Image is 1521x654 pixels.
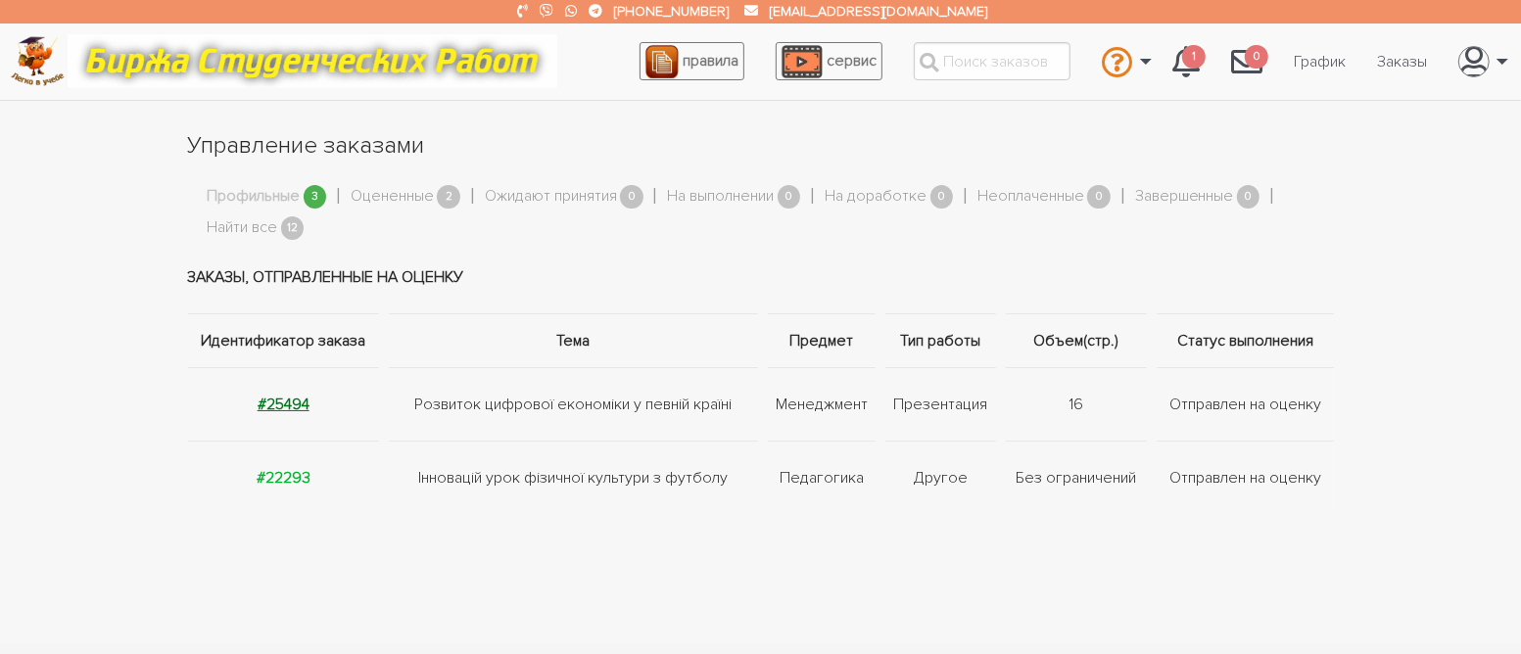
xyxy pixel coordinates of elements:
[683,51,738,70] span: правила
[930,185,954,210] span: 0
[1001,441,1152,514] td: Без ограничений
[188,313,384,367] th: Идентификатор заказа
[825,184,927,210] a: На доработке
[763,367,880,441] td: Менеджмент
[485,184,617,210] a: Ожидают принятия
[640,42,744,80] a: правила
[880,441,1001,514] td: Другое
[914,42,1070,80] input: Поиск заказов
[1152,441,1333,514] td: Отправлен на оценку
[620,185,643,210] span: 0
[351,184,434,210] a: Оцененные
[977,184,1084,210] a: Неоплаченные
[68,34,557,88] img: motto-12e01f5a76059d5f6a28199ef077b1f78e012cfde436ab5cf1d4517935686d32.gif
[1361,43,1443,80] a: Заказы
[668,184,775,210] a: На выполнении
[208,215,278,241] a: Найти все
[11,36,65,86] img: logo-c4363faeb99b52c628a42810ed6dfb4293a56d4e4775eb116515dfe7f33672af.png
[1001,367,1152,441] td: 16
[208,184,301,210] a: Профильные
[1182,45,1206,70] span: 1
[1152,313,1333,367] th: Статус выполнения
[615,3,730,20] a: [PHONE_NUMBER]
[771,3,988,20] a: [EMAIL_ADDRESS][DOMAIN_NAME]
[880,367,1001,441] td: Презентация
[776,42,882,80] a: сервис
[1157,35,1215,88] a: 1
[1152,367,1333,441] td: Отправлен на оценку
[782,45,823,78] img: play_icon-49f7f135c9dc9a03216cfdbccbe1e3994649169d890fb554cedf0eac35a01ba8.png
[1245,45,1268,70] span: 0
[763,313,880,367] th: Предмет
[188,129,1334,163] h1: Управление заказами
[827,51,877,70] span: сервис
[384,367,763,441] td: Розвиток цифрової економіки у певній країні
[1278,43,1361,80] a: График
[1087,185,1111,210] span: 0
[1237,185,1260,210] span: 0
[384,441,763,514] td: Інновацій урок фізичної культури з футболу
[645,45,679,78] img: agreement_icon-feca34a61ba7f3d1581b08bc946b2ec1ccb426f67415f344566775c155b7f62c.png
[188,241,1334,314] td: Заказы, отправленные на оценку
[1215,35,1278,88] a: 0
[778,185,801,210] span: 0
[384,313,763,367] th: Тема
[763,441,880,514] td: Педагогика
[1001,313,1152,367] th: Объем(стр.)
[258,395,309,414] a: #25494
[880,313,1001,367] th: Тип работы
[281,216,305,241] span: 12
[304,185,327,210] span: 3
[437,185,460,210] span: 2
[257,468,310,488] a: #22293
[1135,184,1234,210] a: Завершенные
